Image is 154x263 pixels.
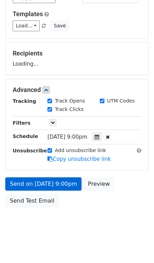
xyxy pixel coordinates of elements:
a: Templates [13,10,43,18]
h5: Recipients [13,50,141,57]
a: Load... [13,20,40,31]
label: Track Clicks [55,106,84,113]
strong: Schedule [13,133,38,139]
strong: Tracking [13,98,36,104]
div: 聊天小组件 [119,229,154,263]
iframe: Chat Widget [119,229,154,263]
label: Track Opens [55,97,85,105]
button: Save [51,20,69,31]
span: [DATE] 9:00pm [47,134,87,140]
a: Send on [DATE] 9:00pm [5,177,82,191]
strong: Filters [13,120,31,126]
label: Add unsubscribe link [55,147,106,154]
a: Copy unsubscribe link [47,156,111,162]
div: Loading... [13,50,141,68]
label: UTM Codes [107,97,135,105]
strong: Unsubscribe [13,148,47,153]
a: Send Test Email [5,194,59,208]
h5: Advanced [13,86,141,94]
a: Preview [83,177,114,191]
